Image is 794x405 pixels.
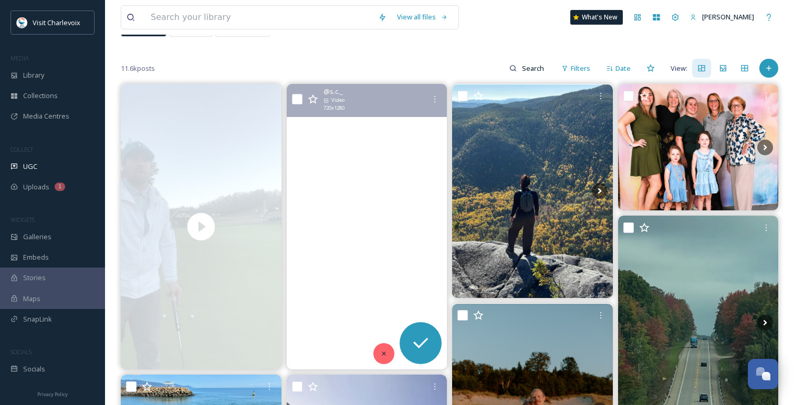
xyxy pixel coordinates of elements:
[517,58,551,79] input: Search
[23,314,52,324] span: SnapLink
[286,84,447,369] video: Every part of arrival was on point even on the slower days! Feel like we have the place to oursel...
[23,111,69,121] span: Media Centres
[11,216,35,223] span: WIDGETS
[671,63,687,73] span: View:
[121,63,155,73] span: 11.6k posts
[570,10,623,25] a: What's New
[571,63,590,73] span: Filters
[145,6,373,29] input: Search your library
[685,7,759,27] a: [PERSON_NAME]
[121,84,281,369] img: thumbnail
[331,97,344,104] span: Video
[11,348,32,356] span: SOCIALS
[615,63,631,73] span: Date
[323,104,344,112] span: 720 x 1280
[121,84,281,369] video: Amazing, check it off the bucket list ✔️but also booked another 9 tomorrow night for even later! ...
[37,391,68,398] span: Privacy Policy
[33,18,80,27] span: Visit Charlevoix
[11,145,33,153] span: COLLECT
[11,54,29,62] span: MEDIA
[23,294,40,304] span: Maps
[37,387,68,400] a: Privacy Policy
[702,12,754,22] span: [PERSON_NAME]
[323,87,343,97] span: @ s.c._
[748,359,778,389] button: Open Chat
[618,84,779,210] img: Un petit weekend en famille en Charlevoix 4 générations de femmes extraordinaires! Au passage j’e...
[23,364,45,374] span: Socials
[23,91,58,101] span: Collections
[23,232,51,242] span: Galleries
[23,162,37,172] span: UGC
[23,252,49,262] span: Embeds
[17,17,27,28] img: Visit-Charlevoix_Logo.jpg
[452,84,613,298] img: Charlevoix j’aime tes couleurs, Charlevoix j’aime ta douceur, Charlevoix j’aime ton paysage, Char...
[55,183,65,191] div: 1
[392,7,453,27] a: View all files
[23,273,46,283] span: Stories
[23,70,44,80] span: Library
[23,182,49,192] span: Uploads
